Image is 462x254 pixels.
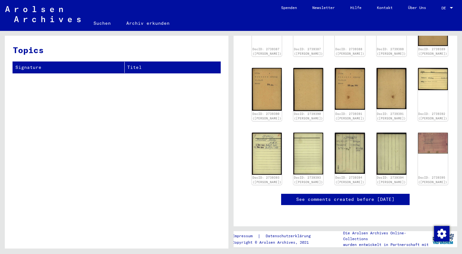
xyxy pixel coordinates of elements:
[294,47,323,55] a: DocID: 2739387 ([PERSON_NAME])
[252,68,282,111] img: 001.jpg
[253,176,281,184] a: DocID: 2739393 ([PERSON_NAME])
[377,176,406,184] a: DocID: 2739394 ([PERSON_NAME])
[293,133,323,175] img: 002.jpg
[418,176,447,184] a: DocID: 2739395 ([PERSON_NAME])
[232,240,318,245] p: Copyright © Arolsen Archives, 2021
[434,226,449,241] img: Zustimmung ändern
[232,233,318,240] div: |
[125,62,220,73] th: Titel
[418,68,448,90] img: 001.jpg
[296,196,395,203] a: See comments created before [DATE]
[5,6,81,22] img: Arolsen_neg.svg
[293,68,323,111] img: 002.jpg
[343,230,429,242] p: Die Arolsen Archives Online-Collections
[253,47,281,55] a: DocID: 2739387 ([PERSON_NAME])
[418,133,448,154] img: 001.jpg
[261,233,318,240] a: Datenschutzerklärung
[232,233,258,240] a: Impressum
[431,231,455,247] img: yv_logo.png
[335,133,365,174] img: 001.jpg
[418,112,447,120] a: DocID: 2739392 ([PERSON_NAME])
[86,15,119,31] a: Suchen
[335,176,364,184] a: DocID: 2739394 ([PERSON_NAME])
[119,15,177,31] a: Archiv erkunden
[252,133,282,175] img: 001.jpg
[13,62,125,73] th: Signature
[441,6,449,10] span: DE
[335,68,365,110] img: 001.jpg
[335,112,364,120] a: DocID: 2739391 ([PERSON_NAME])
[377,133,406,175] img: 002.jpg
[253,112,281,120] a: DocID: 2739390 ([PERSON_NAME])
[294,176,323,184] a: DocID: 2739393 ([PERSON_NAME])
[343,242,429,248] p: wurden entwickelt in Partnerschaft mit
[294,112,323,120] a: DocID: 2739390 ([PERSON_NAME])
[418,47,447,55] a: DocID: 2739389 ([PERSON_NAME])
[377,112,406,120] a: DocID: 2739391 ([PERSON_NAME])
[13,44,220,56] h3: Topics
[377,47,406,55] a: DocID: 2739388 ([PERSON_NAME])
[377,68,406,109] img: 002.jpg
[335,47,364,55] a: DocID: 2739388 ([PERSON_NAME])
